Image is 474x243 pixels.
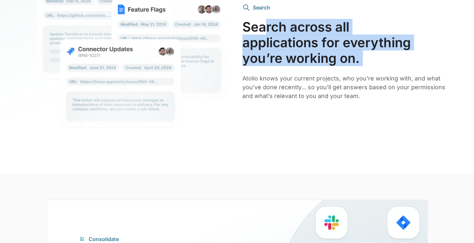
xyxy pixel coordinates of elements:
[253,4,270,11] div: Search
[242,74,446,100] p: Atolio knows your current projects, who you’re working with, and what you’ve done recently... so ...
[242,19,446,66] h3: Search across all applications for everything you’re working on.
[89,235,119,243] div: Consolidate
[441,212,474,243] iframe: Chat Widget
